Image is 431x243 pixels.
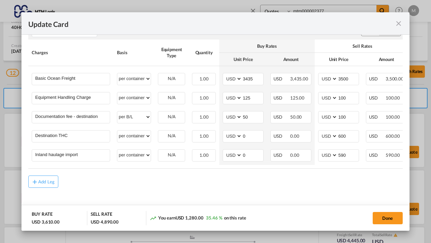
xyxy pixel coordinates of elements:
div: USD 4,890.00 [91,219,119,225]
span: 1.00 [199,133,209,139]
input: 50 [242,111,263,122]
input: 3500 [338,73,359,83]
th: Unit Price [219,53,267,66]
div: N/A [158,92,185,103]
div: Equipment Type [158,46,185,59]
input: 100 [338,111,359,122]
md-input-container: Documentation fee - destination [32,111,110,122]
input: Charge Name [35,131,110,141]
span: 3,500.00 [386,76,404,81]
span: 0.00 [290,133,299,139]
input: 100 [338,92,359,103]
div: Basis [117,49,151,56]
md-dialog: Update CardPort of ... [21,12,410,231]
div: You earn on this rate [150,215,246,222]
span: USD [369,152,385,158]
input: Charge Name [35,150,110,160]
span: USD [273,76,289,81]
span: 100.00 [386,95,400,101]
select: per container [117,73,151,84]
div: Charges [32,49,110,56]
th: Unit Price [315,53,362,66]
button: Done [373,212,403,224]
md-icon: icon-close fg-AAA8AD m-0 pointer [395,19,403,28]
span: 1.00 [199,76,209,81]
span: USD 1,280.00 [176,215,204,221]
select: per B/L [117,111,151,122]
input: 3435 [242,73,263,83]
span: 590.00 [386,152,400,158]
div: Quantity [192,49,216,56]
input: 600 [338,131,359,141]
span: 3,435.00 [290,76,308,81]
input: Charge Name [35,111,110,122]
input: 590 [338,150,359,160]
span: USD [369,95,385,101]
span: USD [369,114,385,120]
div: N/A [158,150,185,160]
span: 1.00 [199,152,209,158]
input: Charge Name [35,73,110,83]
span: USD [369,133,385,139]
select: per container [117,131,151,141]
input: Charge Name [35,92,110,103]
button: Add Leg [28,176,58,188]
input: 125 [242,92,263,103]
div: N/A [158,73,185,84]
span: USD [273,114,289,120]
input: 0 [242,131,263,141]
div: BUY RATE [32,211,52,219]
div: Buy Rates [223,43,311,49]
span: 125.00 [290,95,304,101]
span: 35.46 % [206,215,222,221]
md-icon: icon-trending-up [150,215,157,222]
div: N/A [158,111,185,122]
md-input-container: Equipment Handling Charge [32,92,110,103]
span: USD [273,95,289,101]
span: 0.00 [290,152,299,158]
span: 50.00 [290,114,302,120]
div: Add Leg [38,180,55,184]
span: USD [369,76,385,81]
div: Update Card [28,19,395,28]
div: Sell Rates [318,43,407,49]
md-input-container: Inland haulage import [32,150,110,160]
md-input-container: Basic Ocean Freight [32,73,110,83]
span: 600.00 [386,133,400,139]
div: USD 3,610.00 [32,219,60,225]
span: 100.00 [386,114,400,120]
md-input-container: Destination THC [32,131,110,141]
span: 1.00 [199,95,209,101]
th: Amount [267,53,315,66]
md-icon: icon-plus md-link-fg s20 [31,178,38,185]
input: 0 [242,150,263,160]
select: per container [117,150,151,161]
div: SELL RATE [91,211,112,219]
select: per container [117,92,151,103]
span: USD [273,133,289,139]
span: USD [273,152,289,158]
div: N/A [158,131,185,141]
th: Amount [362,53,410,66]
span: 1.00 [199,114,209,120]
